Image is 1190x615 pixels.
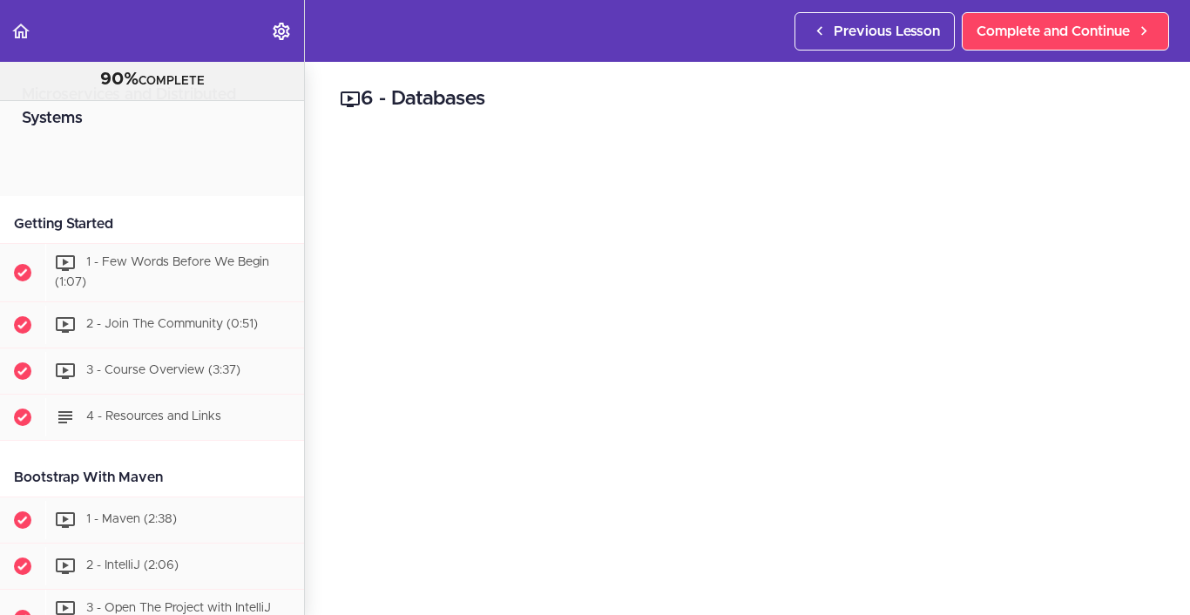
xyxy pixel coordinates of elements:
[962,12,1169,51] a: Complete and Continue
[86,559,179,571] span: 2 - IntelliJ (2:06)
[22,69,282,91] div: COMPLETE
[834,21,940,42] span: Previous Lesson
[55,256,269,288] span: 1 - Few Words Before We Begin (1:07)
[86,410,221,422] span: 4 - Resources and Links
[977,21,1130,42] span: Complete and Continue
[10,21,31,42] svg: Back to course curriculum
[86,318,258,330] span: 2 - Join The Community (0:51)
[100,71,139,88] span: 90%
[86,513,177,525] span: 1 - Maven (2:38)
[271,21,292,42] svg: Settings Menu
[340,140,1155,599] iframe: Video Player
[794,12,955,51] a: Previous Lesson
[340,84,1155,114] h2: 6 - Databases
[86,364,240,376] span: 3 - Course Overview (3:37)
